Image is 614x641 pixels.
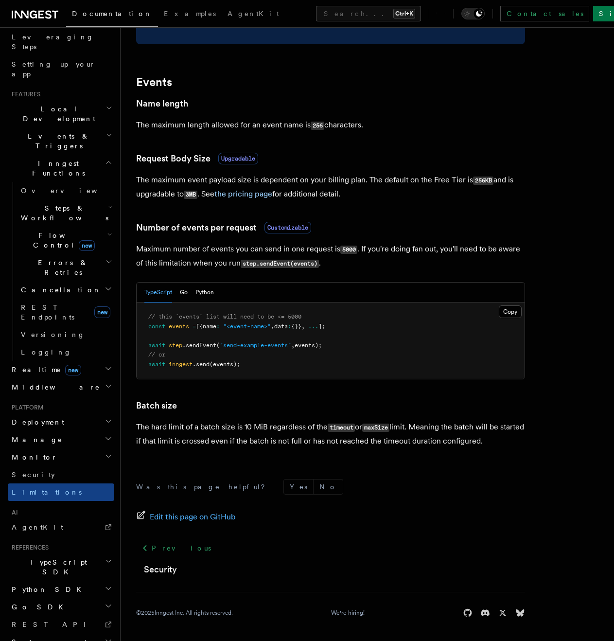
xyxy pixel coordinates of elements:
[288,323,291,330] span: :
[393,9,415,18] kbd: Ctrl+K
[8,131,106,151] span: Events & Triggers
[17,182,114,199] a: Overview
[222,3,285,26] a: AgentKit
[17,203,108,223] span: Steps & Workflows
[144,563,177,576] a: Security
[8,585,87,594] span: Python SDK
[8,361,114,378] button: Realtimenew
[8,448,114,466] button: Monitor
[21,331,85,338] span: Versioning
[21,187,121,195] span: Overview
[8,55,114,83] a: Setting up your app
[17,326,114,343] a: Versioning
[79,240,95,251] span: new
[8,483,114,501] a: Limitations
[136,420,525,448] p: The hard limit of a batch size is 10 MiB regardless of the or limit. Meaning the batch will be st...
[284,480,313,494] button: Yes
[136,510,236,524] a: Edit this page on GitHub
[164,10,216,18] span: Examples
[136,97,188,110] a: Name length
[301,323,305,330] span: ,
[148,313,301,320] span: // this `events` list will need to be <= 5000
[271,323,274,330] span: ,
[195,283,214,303] button: Python
[8,553,114,581] button: TypeScript SDK
[8,413,114,431] button: Deployment
[210,361,240,368] span: (events);
[314,480,343,494] button: No
[136,399,177,412] a: Batch size
[136,75,172,89] a: Events
[21,348,71,356] span: Logging
[12,471,55,479] span: Security
[8,382,100,392] span: Middleware
[8,431,114,448] button: Manage
[8,466,114,483] a: Security
[216,323,220,330] span: :
[17,231,107,250] span: Flow Control
[136,242,525,270] p: Maximum number of events you can send in one request is . If you're doing fan out, you'll need to...
[328,424,355,432] code: timeout
[158,3,222,26] a: Examples
[8,544,49,552] span: References
[220,342,291,349] span: "send-example-events"
[150,510,236,524] span: Edit this page on GitHub
[17,254,114,281] button: Errors & Retries
[196,323,216,330] span: [{name
[8,182,114,361] div: Inngest Functions
[241,260,319,268] code: step.sendEvent(events)
[264,222,311,233] span: Customizable
[8,602,69,612] span: Go SDK
[148,323,165,330] span: const
[148,342,165,349] span: await
[316,6,421,21] button: Search...Ctrl+K
[66,3,158,27] a: Documentation
[308,323,318,330] span: ...
[8,155,114,182] button: Inngest Functions
[169,361,193,368] span: inngest
[362,424,389,432] code: maxSize
[144,283,172,303] button: TypeScript
[461,8,485,19] button: Toggle dark mode
[21,303,74,321] span: REST Endpoints
[216,342,220,349] span: (
[182,342,216,349] span: .sendEvent
[169,342,182,349] span: step
[218,153,258,164] span: Upgradable
[94,306,110,318] span: new
[8,104,106,124] span: Local Development
[8,509,18,516] span: AI
[499,305,522,318] button: Copy
[17,343,114,361] a: Logging
[274,323,288,330] span: data
[295,342,322,349] span: events);
[17,258,105,277] span: Errors & Retries
[228,10,279,18] span: AgentKit
[473,177,493,185] code: 256KB
[8,598,114,616] button: Go SDK
[12,33,94,51] span: Leveraging Steps
[17,227,114,254] button: Flow Controlnew
[214,189,272,198] a: the pricing page
[148,351,165,358] span: // or
[17,299,114,326] a: REST Endpointsnew
[8,378,114,396] button: Middleware
[223,323,271,330] span: "<event-name>"
[12,488,82,496] span: Limitations
[8,452,57,462] span: Monitor
[331,609,365,617] a: We're hiring!
[8,127,114,155] button: Events & Triggers
[291,342,295,349] span: ,
[12,60,95,78] span: Setting up your app
[8,557,105,577] span: TypeScript SDK
[136,221,311,234] a: Number of events per requestCustomizable
[148,361,165,368] span: await
[12,523,63,531] span: AgentKit
[318,323,325,330] span: ];
[8,28,114,55] a: Leveraging Steps
[136,482,272,492] p: Was this page helpful?
[193,323,196,330] span: =
[311,122,324,130] code: 256
[8,404,44,411] span: Platform
[8,100,114,127] button: Local Development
